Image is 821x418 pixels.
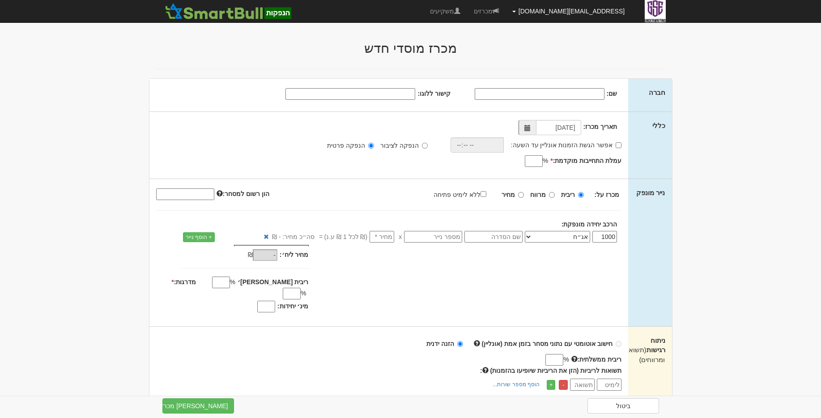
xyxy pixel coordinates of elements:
span: x [399,232,402,241]
strong: חישוב אוטומטי עם נתוני מסחר בזמן אמת (אונליין) [482,340,613,347]
span: % [563,355,569,364]
input: ריבית [578,192,584,198]
input: מחיר [518,192,524,198]
label: ריבית [PERSON_NAME]׳ [238,277,308,286]
span: % [230,277,235,286]
input: לימיט [597,379,621,391]
input: אפשר הגשת הזמנות אונליין עד השעה: [616,142,621,148]
span: % [301,289,306,298]
label: מחיר ליח׳: [280,250,309,259]
strong: מרווח [530,191,546,198]
strong: מכרז על: [595,191,620,198]
input: שם הסדרה [464,231,523,243]
input: הזנה ידנית [457,341,463,347]
input: הנפקה לציבור [422,143,428,149]
input: תשואה [570,379,595,391]
label: הון רשום למסחר: [217,189,269,198]
label: ניתוח רגישות [635,336,665,364]
input: מספר נייר [404,231,462,243]
h2: מכרז מוסדי חדש [149,41,672,55]
strong: ריבית [561,191,575,198]
span: (₪ לכל 1 ₪ ע.נ) [323,232,367,241]
div: ₪ [210,250,280,261]
input: הנפקה פרטית [368,143,374,149]
label: נייר מונפק [636,188,665,197]
strong: הזנה ידנית [426,340,454,347]
span: סה״כ מחיר: - ₪ [272,232,315,241]
input: מחיר * [370,231,394,243]
label: מדרגות: [171,277,196,286]
button: [PERSON_NAME] מכרז [162,398,234,414]
input: ללא לימיט פתיחה [481,191,486,197]
span: תשואות לריביות (הזן את הריביות שיופיעו בהזמנות) [490,367,622,374]
label: כללי [652,121,665,130]
input: חישוב אוטומטי עם נתוני מסחר בזמן אמת (אונליין) [616,341,621,347]
a: + הוסף נייר [183,232,215,242]
strong: מחיר [502,191,515,198]
a: - [559,380,568,390]
img: SmartBull Logo [162,2,294,20]
label: תאריך מכרז: [583,122,617,131]
label: הנפקה לציבור [380,141,428,150]
a: הוסף מספר שורות... [490,380,542,389]
a: + [547,380,555,390]
label: אפשר הגשת הזמנות אונליין עד השעה: [511,141,621,149]
input: כמות [592,231,617,243]
label: חברה [649,88,665,97]
a: ביטול [587,398,659,414]
label: ריבית ממשלתית: [571,355,622,364]
label: ללא לימיט פתיחה [434,189,495,199]
label: מינ׳ יחידות: [277,302,309,311]
strong: הרכב יחידה מונפקת: [562,221,617,228]
span: (תשואות ומרווחים) [622,346,665,363]
label: הנפקה פרטית [327,141,374,150]
label: קישור ללוגו: [417,89,451,98]
label: עמלת התחייבות מוקדמת: [550,156,621,165]
input: מרווח [549,192,555,198]
span: % [543,156,548,165]
label: : [480,366,621,375]
span: = [319,232,323,241]
label: שם: [607,89,617,98]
